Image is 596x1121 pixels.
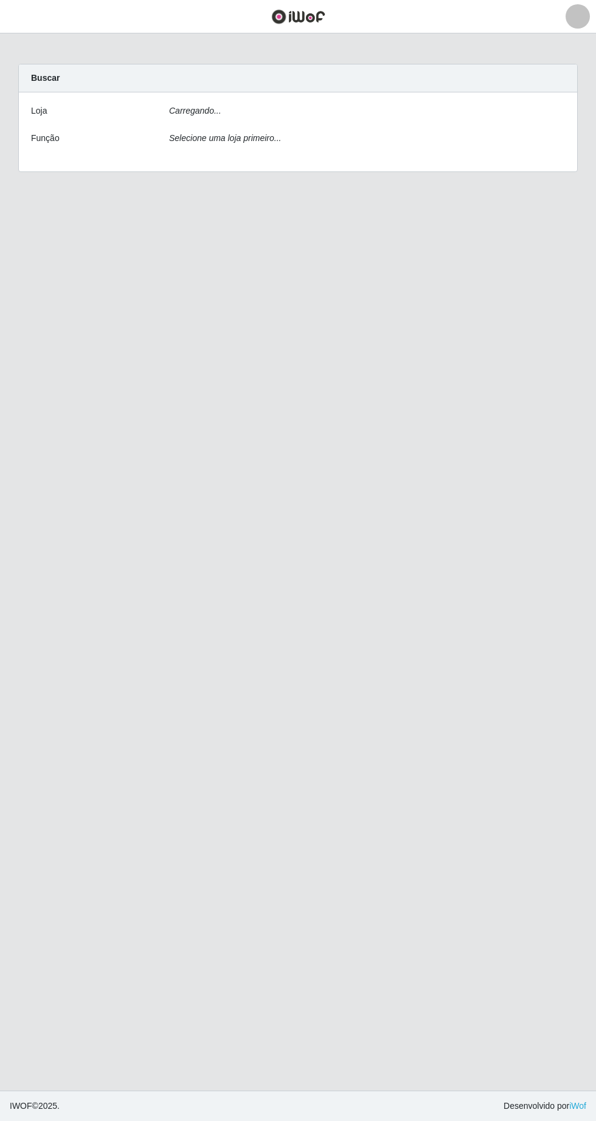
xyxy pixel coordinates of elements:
[169,106,221,116] i: Carregando...
[31,73,60,83] strong: Buscar
[10,1100,60,1112] span: © 2025 .
[31,105,47,117] label: Loja
[569,1101,586,1111] a: iWof
[10,1101,32,1111] span: IWOF
[504,1100,586,1112] span: Desenvolvido por
[169,133,281,143] i: Selecione uma loja primeiro...
[31,132,60,145] label: Função
[271,9,325,24] img: CoreUI Logo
